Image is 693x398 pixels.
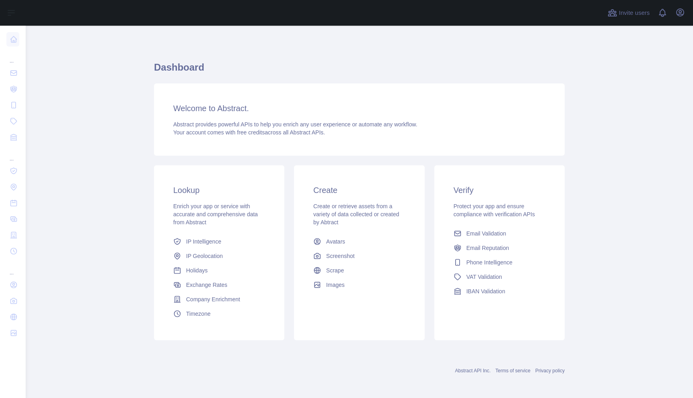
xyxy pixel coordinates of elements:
span: Screenshot [326,252,355,260]
a: Phone Intelligence [450,255,549,270]
span: Email Validation [466,229,506,238]
a: Holidays [170,263,268,278]
div: ... [6,48,19,64]
h3: Create [313,185,405,196]
span: IP Geolocation [186,252,223,260]
span: Create or retrieve assets from a variety of data collected or created by Abtract [313,203,399,225]
a: Screenshot [310,249,408,263]
span: IBAN Validation [466,287,505,295]
span: Images [326,281,344,289]
a: Abstract API Inc. [455,368,491,374]
button: Invite users [606,6,651,19]
span: Protect your app and ensure compliance with verification APIs [454,203,535,217]
a: Company Enrichment [170,292,268,307]
span: free credits [237,129,265,136]
a: VAT Validation [450,270,549,284]
a: Privacy policy [535,368,565,374]
a: Timezone [170,307,268,321]
a: Exchange Rates [170,278,268,292]
span: VAT Validation [466,273,502,281]
a: Terms of service [495,368,530,374]
span: Your account comes with across all Abstract APIs. [173,129,325,136]
h1: Dashboard [154,61,565,80]
span: Scrape [326,266,344,274]
a: IP Geolocation [170,249,268,263]
span: Exchange Rates [186,281,227,289]
a: IBAN Validation [450,284,549,298]
a: Avatars [310,234,408,249]
span: Holidays [186,266,208,274]
div: ... [6,146,19,162]
span: Abstract provides powerful APIs to help you enrich any user experience or automate any workflow. [173,121,417,128]
span: Phone Intelligence [466,258,513,266]
span: Invite users [619,8,650,18]
h3: Welcome to Abstract. [173,103,545,114]
a: Email Reputation [450,241,549,255]
span: Email Reputation [466,244,509,252]
a: Scrape [310,263,408,278]
h3: Lookup [173,185,265,196]
span: Avatars [326,238,345,246]
h3: Verify [454,185,545,196]
span: IP Intelligence [186,238,221,246]
span: Company Enrichment [186,295,240,303]
a: Images [310,278,408,292]
span: Enrich your app or service with accurate and comprehensive data from Abstract [173,203,258,225]
span: Timezone [186,310,211,318]
div: ... [6,260,19,276]
a: IP Intelligence [170,234,268,249]
a: Email Validation [450,226,549,241]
